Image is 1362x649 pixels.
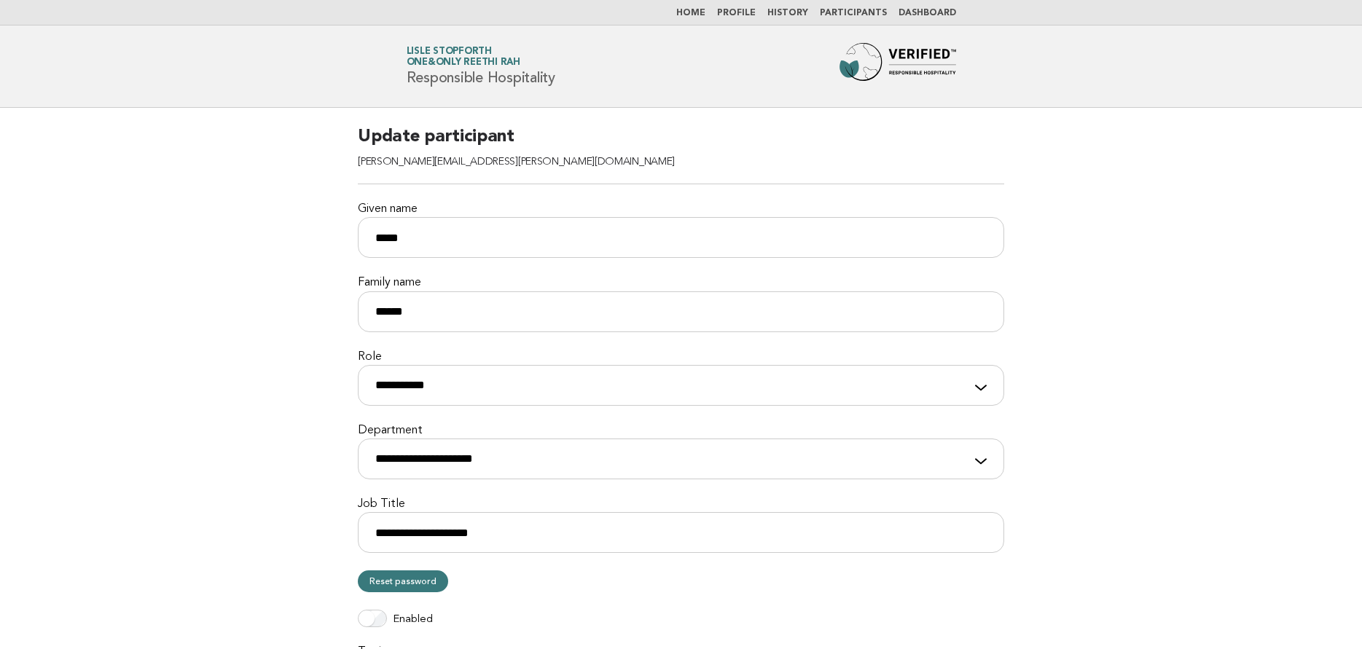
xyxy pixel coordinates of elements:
span: [PERSON_NAME][EMAIL_ADDRESS][PERSON_NAME][DOMAIN_NAME] [358,157,675,168]
label: Given name [358,202,1004,217]
h2: Update participant [358,125,1004,184]
label: Family name [358,275,1004,291]
label: Department [358,423,1004,438]
a: Profile [717,9,756,17]
label: Role [358,350,1004,365]
span: One&Only Reethi Rah [407,58,520,68]
a: Dashboard [899,9,956,17]
a: Reset password [358,570,448,592]
label: Job Title [358,497,1004,512]
img: Forbes Travel Guide [839,43,956,90]
a: Home [676,9,705,17]
a: Participants [820,9,887,17]
a: History [767,9,808,17]
h1: Responsible Hospitality [407,47,555,85]
a: Lisle StopforthOne&Only Reethi Rah [407,47,520,67]
label: Enabled [393,613,433,627]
